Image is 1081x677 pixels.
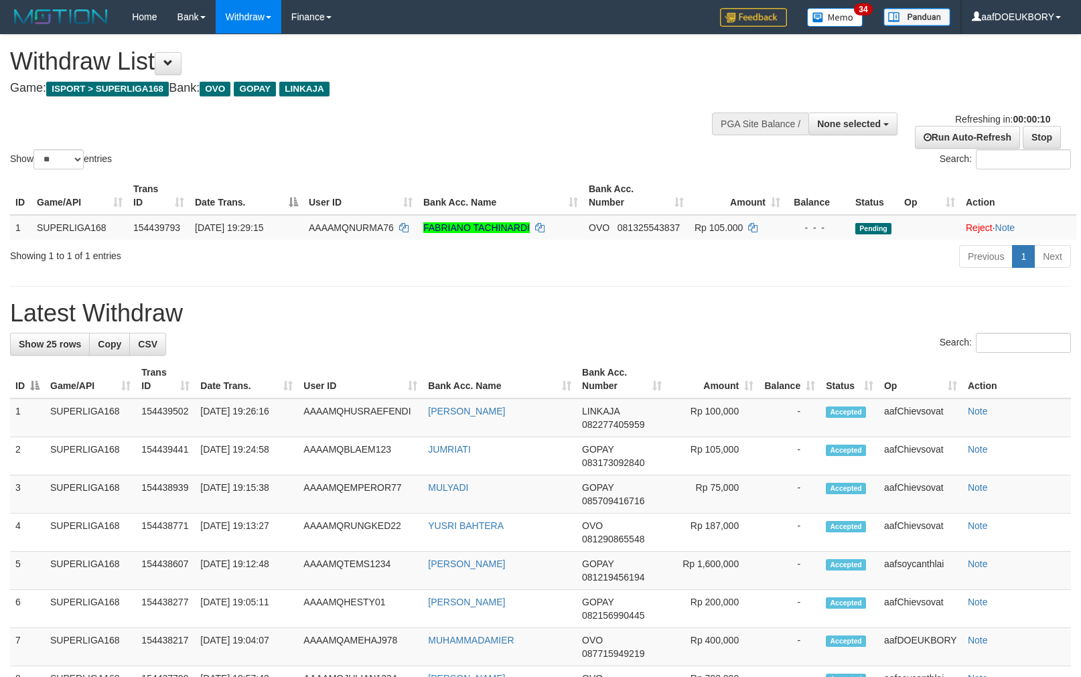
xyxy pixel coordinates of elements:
a: MUHAMMADAMIER [428,635,514,646]
td: [DATE] 19:15:38 [195,475,298,514]
span: Refreshing in: [955,114,1050,125]
td: [DATE] 19:05:11 [195,590,298,628]
span: Accepted [826,445,866,456]
h1: Withdraw List [10,48,707,75]
a: YUSRI BAHTERA [428,520,504,531]
a: Note [995,222,1015,233]
a: FABRIANO TACHINARDI [423,222,530,233]
th: Trans ID: activate to sort column ascending [136,360,195,398]
td: aafsoycanthlai [879,552,962,590]
input: Search: [976,333,1071,353]
span: Pending [855,223,891,234]
span: CSV [138,339,157,350]
td: AAAAMQRUNGKED22 [298,514,423,552]
td: SUPERLIGA168 [45,475,136,514]
td: 154438607 [136,552,195,590]
td: 1 [10,215,31,240]
a: Note [968,635,988,646]
span: Accepted [826,483,866,494]
img: Button%20Memo.svg [807,8,863,27]
td: AAAAMQEMPEROR77 [298,475,423,514]
td: AAAAMQBLAEM123 [298,437,423,475]
td: Rp 1,600,000 [667,552,759,590]
img: Feedback.jpg [720,8,787,27]
td: 154438277 [136,590,195,628]
td: - [759,590,820,628]
th: Trans ID: activate to sort column ascending [128,177,190,215]
td: Rp 200,000 [667,590,759,628]
td: 154438771 [136,514,195,552]
td: - [759,475,820,514]
th: Amount: activate to sort column ascending [667,360,759,398]
th: ID: activate to sort column descending [10,360,45,398]
span: ISPORT > SUPERLIGA168 [46,82,169,96]
span: [DATE] 19:29:15 [195,222,263,233]
span: Copy 081325543837 to clipboard [618,222,680,233]
th: Bank Acc. Number: activate to sort column ascending [577,360,667,398]
strong: 00:00:10 [1013,114,1050,125]
a: Previous [959,245,1013,268]
a: [PERSON_NAME] [428,558,505,569]
td: [DATE] 19:12:48 [195,552,298,590]
td: 154439502 [136,398,195,437]
a: Note [968,597,988,607]
td: AAAAMQHESTY01 [298,590,423,628]
span: LINKAJA [279,82,330,96]
td: Rp 100,000 [667,398,759,437]
th: Status [850,177,899,215]
span: GOPAY [582,558,614,569]
td: [DATE] 19:24:58 [195,437,298,475]
td: SUPERLIGA168 [45,552,136,590]
th: Date Trans.: activate to sort column descending [190,177,303,215]
th: Op: activate to sort column ascending [879,360,962,398]
a: 1 [1012,245,1035,268]
th: ID [10,177,31,215]
a: Note [968,482,988,493]
td: - [759,628,820,666]
a: Run Auto-Refresh [915,126,1020,149]
td: 4 [10,514,45,552]
select: Showentries [33,149,84,169]
span: Accepted [826,559,866,571]
th: Date Trans.: activate to sort column ascending [195,360,298,398]
span: GOPAY [234,82,276,96]
td: 154439441 [136,437,195,475]
td: SUPERLIGA168 [45,437,136,475]
th: Balance [786,177,850,215]
td: SUPERLIGA168 [45,628,136,666]
th: User ID: activate to sort column ascending [298,360,423,398]
input: Search: [976,149,1071,169]
td: - [759,437,820,475]
td: AAAAMQTEMS1234 [298,552,423,590]
span: 34 [854,3,872,15]
td: [DATE] 19:04:07 [195,628,298,666]
td: SUPERLIGA168 [31,215,128,240]
span: Accepted [826,635,866,647]
a: JUMRIATI [428,444,471,455]
th: Action [960,177,1076,215]
span: GOPAY [582,597,614,607]
th: Game/API: activate to sort column ascending [31,177,128,215]
span: Accepted [826,521,866,532]
td: - [759,514,820,552]
td: aafDOEUKBORY [879,628,962,666]
td: aafChievsovat [879,514,962,552]
a: Reject [966,222,993,233]
a: Show 25 rows [10,333,90,356]
td: 2 [10,437,45,475]
span: Copy 082156990445 to clipboard [582,610,644,621]
span: Copy 082277405959 to clipboard [582,419,644,430]
h1: Latest Withdraw [10,300,1071,327]
th: Amount: activate to sort column ascending [689,177,786,215]
span: Show 25 rows [19,339,81,350]
span: OVO [582,635,603,646]
a: Copy [89,333,130,356]
div: Showing 1 to 1 of 1 entries [10,244,441,262]
td: - [759,398,820,437]
td: 6 [10,590,45,628]
label: Search: [940,333,1071,353]
td: 154438217 [136,628,195,666]
span: Copy 087715949219 to clipboard [582,648,644,659]
td: SUPERLIGA168 [45,590,136,628]
a: Note [968,444,988,455]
